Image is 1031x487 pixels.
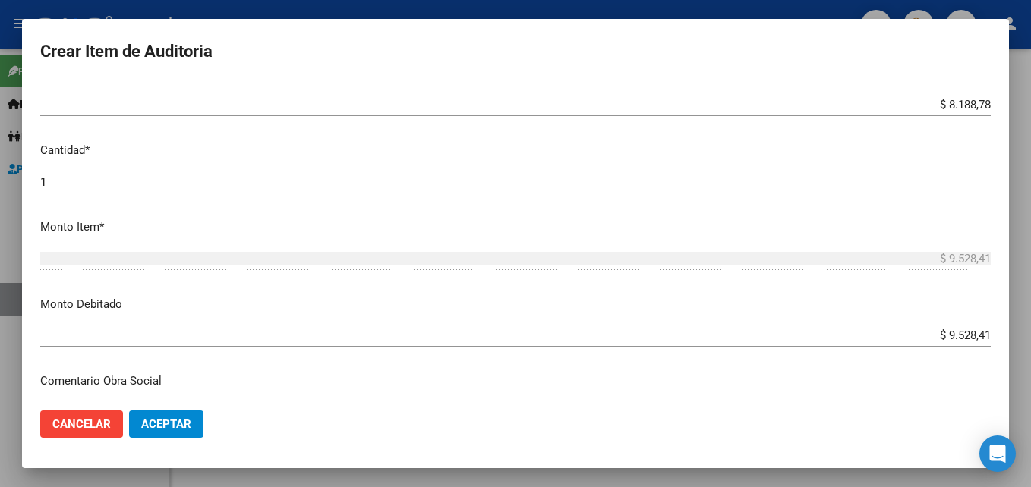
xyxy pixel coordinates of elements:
button: Aceptar [129,410,203,438]
div: Open Intercom Messenger [979,435,1016,472]
span: Aceptar [141,417,191,431]
button: Cancelar [40,410,123,438]
h2: Crear Item de Auditoria [40,37,991,66]
p: Cantidad [40,142,991,159]
span: Cancelar [52,417,111,431]
p: Monto Debitado [40,296,991,313]
p: Monto Item [40,218,991,236]
p: Comentario Obra Social [40,372,991,390]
